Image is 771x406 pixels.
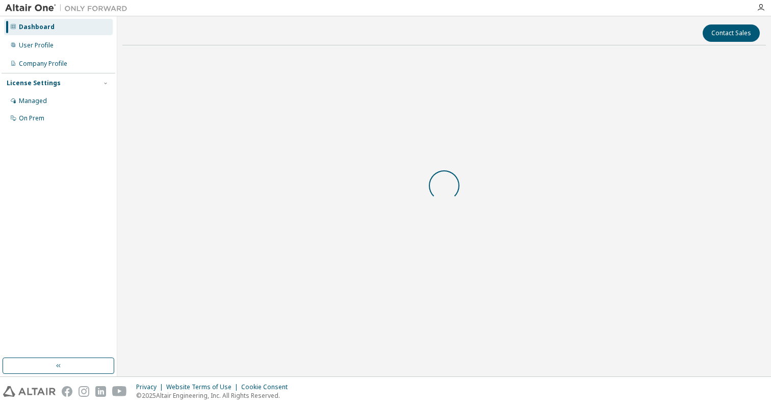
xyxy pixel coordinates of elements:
div: Managed [19,97,47,105]
button: Contact Sales [703,24,760,42]
div: Company Profile [19,60,67,68]
div: On Prem [19,114,44,122]
img: facebook.svg [62,386,72,397]
img: altair_logo.svg [3,386,56,397]
img: youtube.svg [112,386,127,397]
div: Cookie Consent [241,383,294,391]
div: License Settings [7,79,61,87]
img: linkedin.svg [95,386,106,397]
div: Website Terms of Use [166,383,241,391]
div: User Profile [19,41,54,49]
p: © 2025 Altair Engineering, Inc. All Rights Reserved. [136,391,294,400]
div: Privacy [136,383,166,391]
div: Dashboard [19,23,55,31]
img: instagram.svg [79,386,89,397]
img: Altair One [5,3,133,13]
